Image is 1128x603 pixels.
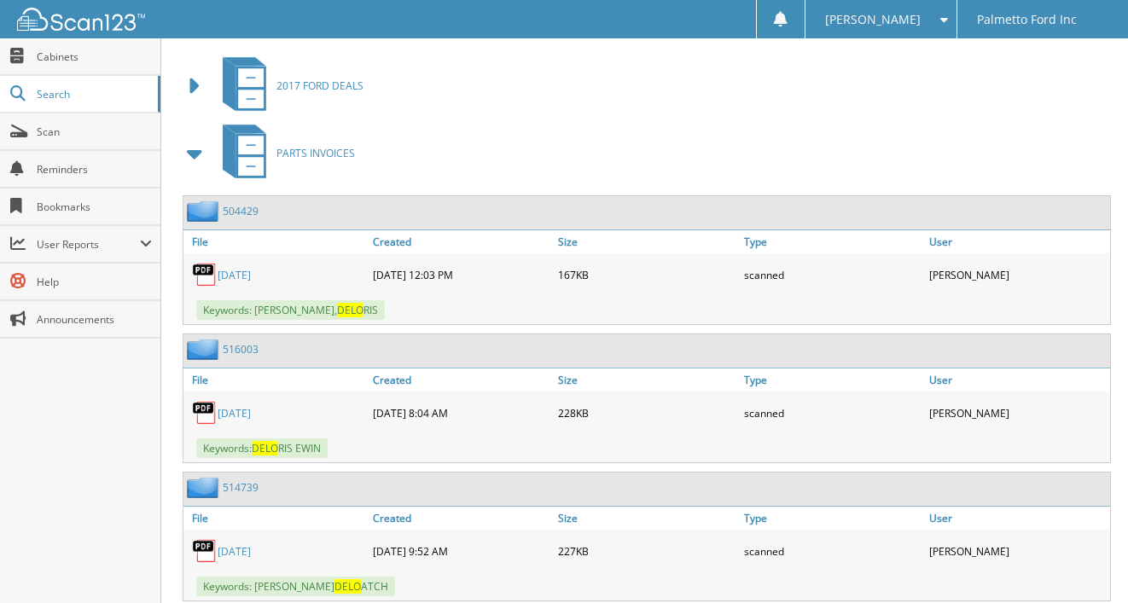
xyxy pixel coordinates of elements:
a: PARTS INVOICES [212,119,355,187]
a: Created [369,368,554,391]
span: Help [37,275,152,289]
span: Cabinets [37,49,152,64]
a: File [183,368,369,391]
div: [PERSON_NAME] [925,396,1110,430]
a: File [183,230,369,253]
span: Keywords: [PERSON_NAME], RIS [196,300,385,320]
span: Announcements [37,312,152,327]
a: 516003 [223,342,259,357]
iframe: Chat Widget [1043,521,1128,603]
a: Size [554,507,739,530]
span: 2017 FORD DEALS [276,78,363,93]
a: [DATE] [218,268,251,282]
img: folder2.png [187,477,223,498]
span: User Reports [37,237,140,252]
a: User [925,507,1110,530]
a: User [925,368,1110,391]
span: Scan [37,125,152,139]
span: Search [37,87,149,101]
span: Keywords: [PERSON_NAME] ATCH [196,577,395,596]
a: Type [740,368,925,391]
a: Size [554,230,739,253]
img: PDF.png [192,400,218,426]
a: 504429 [223,204,259,218]
span: PARTS INVOICES [276,146,355,160]
div: 228KB [554,396,739,430]
img: PDF.png [192,262,218,287]
div: 167KB [554,258,739,292]
span: Bookmarks [37,200,152,214]
span: [PERSON_NAME] [825,14,921,25]
div: [DATE] 9:52 AM [369,534,554,568]
span: Palmetto Ford Inc [977,14,1077,25]
a: Type [740,230,925,253]
a: Created [369,507,554,530]
div: [PERSON_NAME] [925,258,1110,292]
div: [PERSON_NAME] [925,534,1110,568]
div: scanned [740,396,925,430]
a: [DATE] [218,544,251,559]
span: Keywords: RIS EWIN [196,438,328,458]
img: PDF.png [192,538,218,564]
div: scanned [740,534,925,568]
a: Created [369,230,554,253]
div: scanned [740,258,925,292]
span: Reminders [37,162,152,177]
span: DELO [337,303,363,317]
img: folder2.png [187,339,223,360]
div: [DATE] 8:04 AM [369,396,554,430]
a: File [183,507,369,530]
a: Type [740,507,925,530]
div: 227KB [554,534,739,568]
a: 2017 FORD DEALS [212,52,363,119]
img: folder2.png [187,200,223,222]
a: [DATE] [218,406,251,420]
a: User [925,230,1110,253]
a: 514739 [223,480,259,495]
span: DELO [252,441,278,455]
div: [DATE] 12:03 PM [369,258,554,292]
a: Size [554,368,739,391]
img: scan123-logo-white.svg [17,8,145,31]
span: DELO [334,579,361,594]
